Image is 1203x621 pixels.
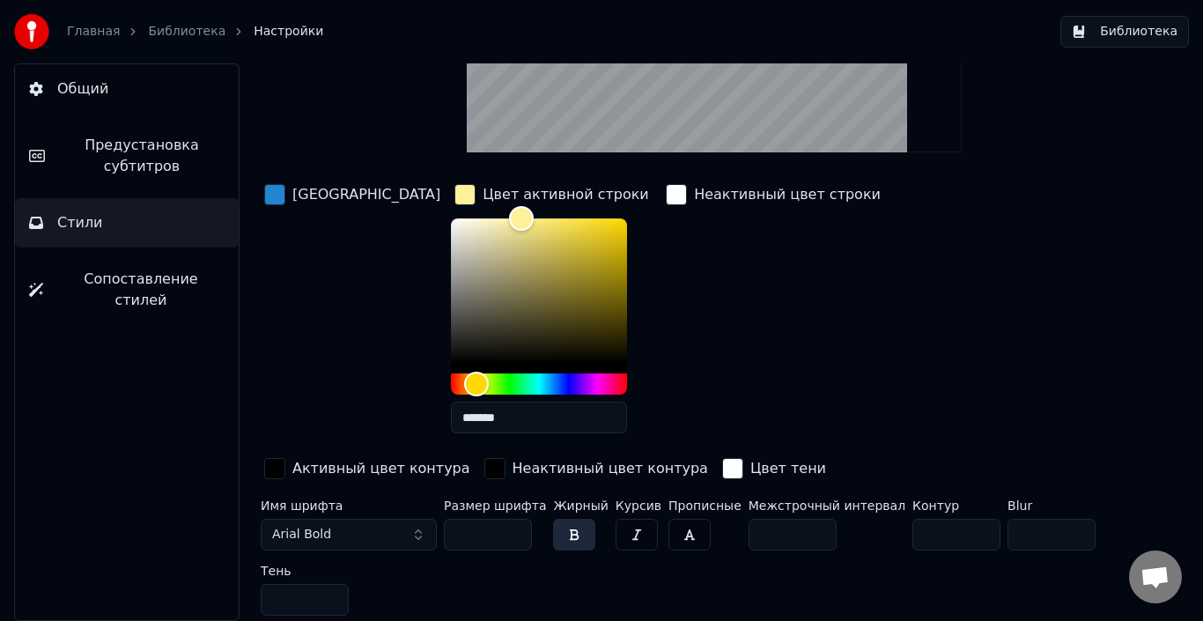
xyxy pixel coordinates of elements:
span: Общий [57,78,108,100]
div: Цвет активной строки [483,184,649,205]
button: Общий [15,64,239,114]
button: Неактивный цвет контура [481,455,712,483]
button: Цвет активной строки [451,181,653,209]
div: Активный цвет контура [292,458,470,479]
label: Контур [912,499,1000,512]
label: Межстрочный интервал [749,499,905,512]
span: Настройки [254,23,323,41]
label: Имя шрифта [261,499,437,512]
div: Color [451,218,627,363]
a: Библиотека [148,23,225,41]
div: Цвет тени [750,458,826,479]
div: Неактивный цвет строки [694,184,881,205]
span: Стили [57,212,103,233]
span: Предустановка субтитров [59,135,225,177]
button: [GEOGRAPHIC_DATA] [261,181,444,209]
button: Библиотека [1060,16,1189,48]
div: [GEOGRAPHIC_DATA] [292,184,440,205]
span: Сопоставление стилей [57,269,225,311]
button: Сопоставление стилей [15,255,239,325]
button: Стили [15,198,239,248]
nav: breadcrumb [67,23,323,41]
label: Тень [261,565,349,577]
img: youka [14,14,49,49]
button: Неактивный цвет строки [662,181,884,209]
label: Размер шрифта [444,499,546,512]
label: Прописные [668,499,742,512]
div: Неактивный цвет контура [513,458,708,479]
div: Hue [451,373,627,395]
button: Предустановка субтитров [15,121,239,191]
label: Курсив [616,499,661,512]
a: Главная [67,23,120,41]
button: Активный цвет контура [261,455,474,483]
label: Blur [1007,499,1096,512]
div: Открытый чат [1129,551,1182,603]
button: Цвет тени [719,455,830,483]
span: Arial Bold [272,526,331,543]
label: Жирный [553,499,608,512]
